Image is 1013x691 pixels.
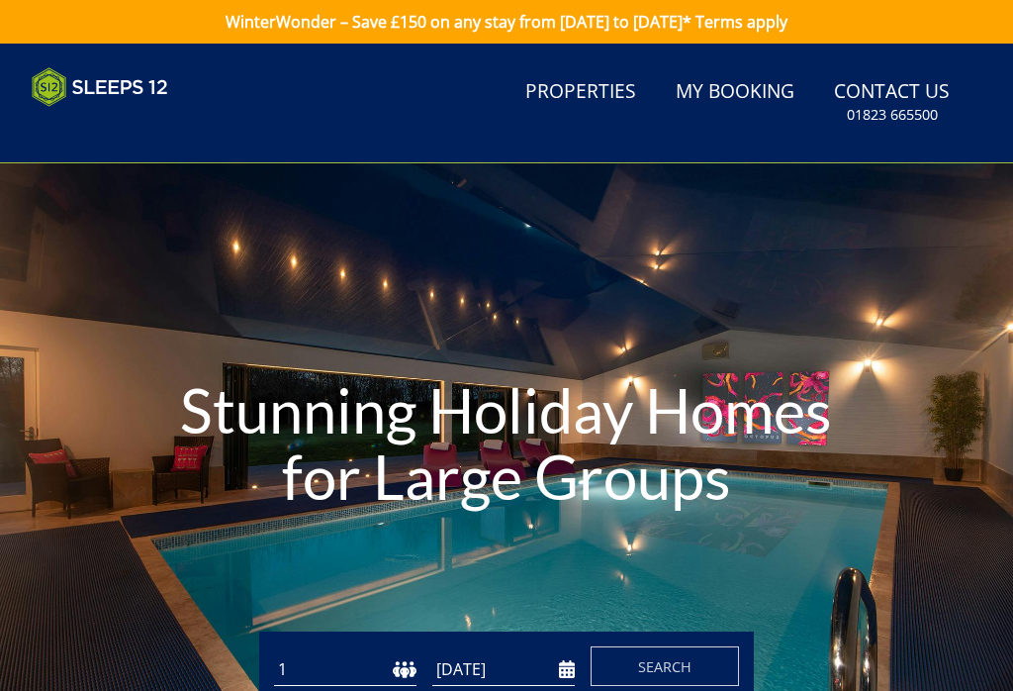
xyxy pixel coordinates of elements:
small: 01823 665500 [847,105,938,125]
iframe: Customer reviews powered by Trustpilot [22,119,230,136]
input: Arrival Date [432,653,575,686]
a: My Booking [668,70,802,115]
img: Sleeps 12 [32,67,168,107]
button: Search [591,646,739,686]
span: Search [638,657,691,676]
h1: Stunning Holiday Homes for Large Groups [152,338,862,550]
a: Contact Us01823 665500 [826,70,958,135]
a: Properties [517,70,644,115]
